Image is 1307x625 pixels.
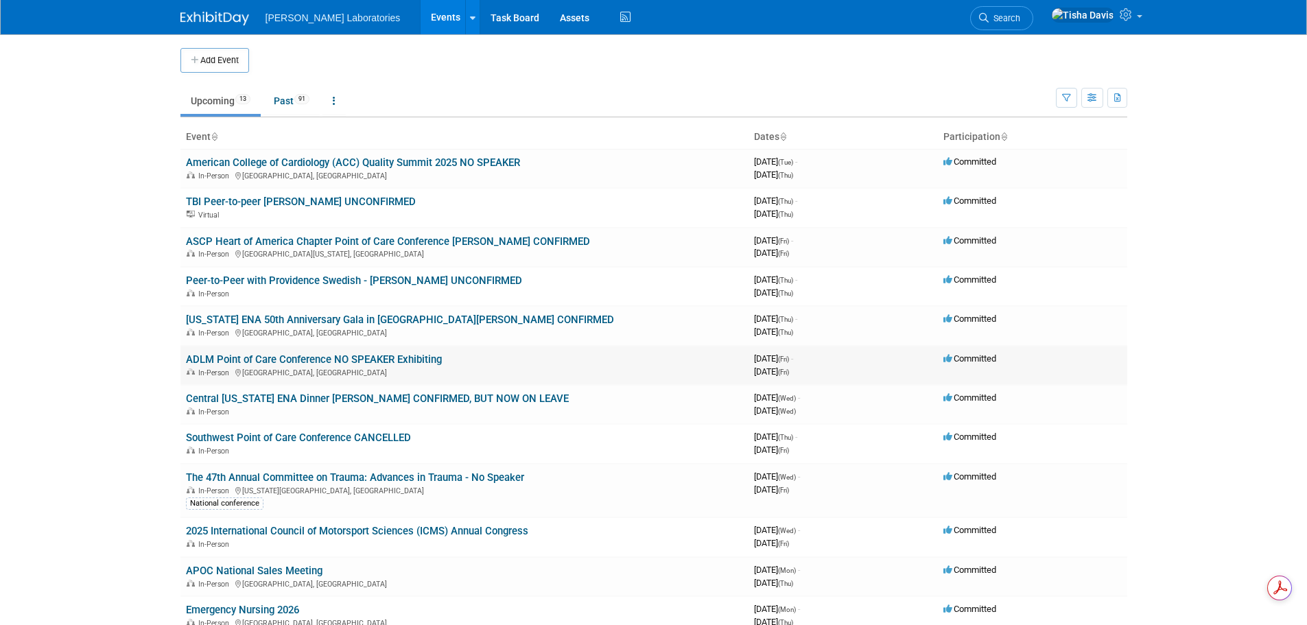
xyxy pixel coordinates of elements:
button: Add Event [180,48,249,73]
span: [DATE] [754,432,797,442]
img: In-Person Event [187,329,195,335]
a: TBI Peer-to-peer [PERSON_NAME] UNCONFIRMED [186,196,416,208]
span: Committed [943,565,996,575]
span: (Thu) [778,329,793,336]
span: - [798,392,800,403]
span: Search [989,13,1020,23]
img: In-Person Event [187,540,195,547]
span: (Thu) [778,434,793,441]
span: - [798,604,800,614]
span: [DATE] [754,445,789,455]
span: [DATE] [754,156,797,167]
span: (Thu) [778,172,793,179]
th: Event [180,126,749,149]
span: [DATE] [754,405,796,416]
span: - [791,235,793,246]
span: In-Person [198,486,233,495]
a: Emergency Nursing 2026 [186,604,299,616]
span: Committed [943,525,996,535]
img: In-Person Event [187,172,195,178]
span: - [798,565,800,575]
img: In-Person Event [187,580,195,587]
a: American College of Cardiology (ACC) Quality Summit 2025 NO SPEAKER [186,156,520,169]
span: In-Person [198,290,233,298]
span: [DATE] [754,484,789,495]
span: (Thu) [778,316,793,323]
div: [GEOGRAPHIC_DATA][US_STATE], [GEOGRAPHIC_DATA] [186,248,743,259]
span: (Fri) [778,237,789,245]
span: In-Person [198,250,233,259]
span: Committed [943,156,996,167]
a: APOC National Sales Meeting [186,565,322,577]
span: [DATE] [754,525,800,535]
div: [GEOGRAPHIC_DATA], [GEOGRAPHIC_DATA] [186,578,743,589]
span: Committed [943,471,996,482]
span: - [795,432,797,442]
a: [US_STATE] ENA 50th Anniversary Gala in [GEOGRAPHIC_DATA][PERSON_NAME] CONFIRMED [186,314,614,326]
a: The 47th Annual Committee on Trauma: Advances in Trauma - No Speaker [186,471,524,484]
span: In-Person [198,368,233,377]
span: Committed [943,196,996,206]
div: [GEOGRAPHIC_DATA], [GEOGRAPHIC_DATA] [186,169,743,180]
a: Upcoming13 [180,88,261,114]
a: Sort by Participation Type [1000,131,1007,142]
span: (Wed) [778,408,796,415]
span: [DATE] [754,248,789,258]
span: (Fri) [778,486,789,494]
span: [DATE] [754,353,793,364]
span: 91 [294,94,309,104]
span: [DATE] [754,392,800,403]
span: (Wed) [778,394,796,402]
span: (Thu) [778,198,793,205]
span: - [795,274,797,285]
span: (Fri) [778,250,789,257]
a: Search [970,6,1033,30]
span: 13 [235,94,250,104]
span: [DATE] [754,366,789,377]
span: [DATE] [754,604,800,614]
span: (Thu) [778,211,793,218]
div: [US_STATE][GEOGRAPHIC_DATA], [GEOGRAPHIC_DATA] [186,484,743,495]
span: (Mon) [778,567,796,574]
span: (Fri) [778,447,789,454]
img: In-Person Event [187,250,195,257]
a: Past91 [263,88,320,114]
span: - [798,471,800,482]
span: In-Person [198,329,233,338]
span: - [795,156,797,167]
span: Committed [943,604,996,614]
a: Peer-to-Peer with Providence Swedish - [PERSON_NAME] UNCONFIRMED [186,274,522,287]
img: In-Person Event [187,486,195,493]
span: [DATE] [754,314,797,324]
span: Committed [943,432,996,442]
a: Sort by Start Date [779,131,786,142]
a: Southwest Point of Care Conference CANCELLED [186,432,411,444]
span: (Fri) [778,368,789,376]
span: [DATE] [754,565,800,575]
span: - [795,196,797,206]
img: In-Person Event [187,408,195,414]
span: In-Person [198,172,233,180]
span: - [798,525,800,535]
span: [DATE] [754,538,789,548]
span: (Thu) [778,276,793,284]
a: ASCP Heart of America Chapter Point of Care Conference [PERSON_NAME] CONFIRMED [186,235,590,248]
span: (Fri) [778,355,789,363]
span: Committed [943,353,996,364]
span: [DATE] [754,578,793,588]
div: [GEOGRAPHIC_DATA], [GEOGRAPHIC_DATA] [186,327,743,338]
a: Sort by Event Name [211,131,217,142]
span: (Tue) [778,158,793,166]
img: Tisha Davis [1051,8,1114,23]
span: [DATE] [754,209,793,219]
span: Virtual [198,211,223,220]
span: In-Person [198,408,233,416]
span: [DATE] [754,196,797,206]
span: - [795,314,797,324]
span: [DATE] [754,169,793,180]
span: In-Person [198,580,233,589]
span: [DATE] [754,471,800,482]
img: Virtual Event [187,211,195,217]
span: [DATE] [754,287,793,298]
span: Committed [943,392,996,403]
